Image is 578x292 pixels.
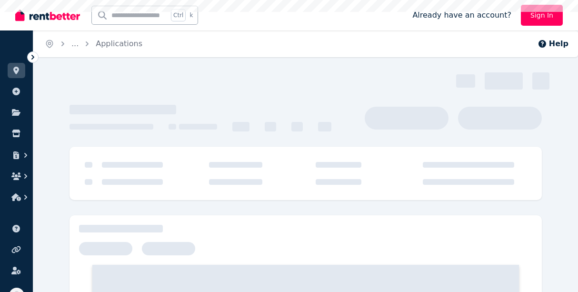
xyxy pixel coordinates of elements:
[33,30,154,57] nav: Breadcrumb
[412,10,511,21] span: Already have an account?
[15,8,80,22] img: RentBetter
[189,11,193,19] span: k
[538,38,568,50] button: Help
[96,39,142,48] a: Applications
[71,39,79,48] span: ...
[171,9,186,21] span: Ctrl
[521,5,563,26] a: Sign In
